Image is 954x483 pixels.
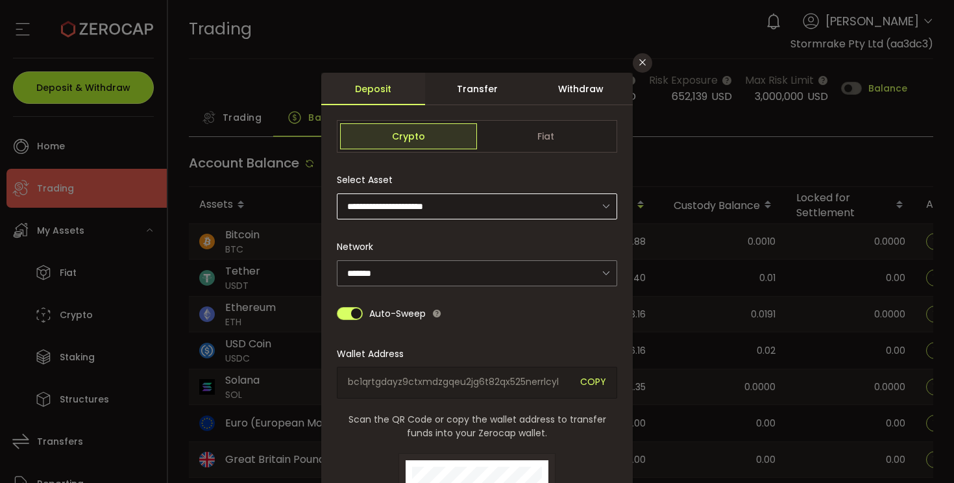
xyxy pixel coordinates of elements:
span: Crypto [340,123,477,149]
div: Transfer [425,73,529,105]
span: Scan the QR Code or copy the wallet address to transfer funds into your Zerocap wallet. [337,413,617,440]
label: Select Asset [337,173,400,186]
span: bc1qrtgdayz9ctxmdzgqeu2jg6t82qx525nerrlcyl [348,375,570,390]
div: Withdraw [529,73,633,105]
span: COPY [580,375,606,390]
iframe: Chat Widget [889,421,954,483]
span: Fiat [477,123,614,149]
div: Deposit [321,73,425,105]
button: Close [633,53,652,73]
label: Network [337,240,381,253]
span: Auto-Sweep [369,301,426,327]
label: Wallet Address [337,347,411,360]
